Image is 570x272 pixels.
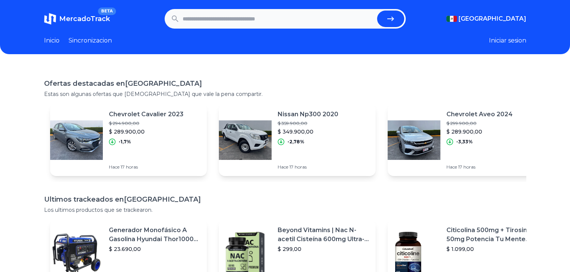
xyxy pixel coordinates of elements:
[69,36,112,45] a: Sincronizacion
[446,164,513,170] p: Hace 17 horas
[109,110,183,119] p: Chevrolet Cavalier 2023
[278,110,338,119] p: Nissan Np300 2020
[44,194,526,205] h1: Ultimos trackeados en [GEOGRAPHIC_DATA]
[44,13,110,25] a: MercadoTrackBETA
[109,245,201,253] p: $ 23.690,00
[109,164,183,170] p: Hace 17 horas
[219,104,376,176] a: Featured imageNissan Np300 2020$ 359.900,00$ 349.900,00-2,78%Hace 17 horas
[446,110,513,119] p: Chevrolet Aveo 2024
[44,206,526,214] p: Los ultimos productos que se trackearon.
[109,120,183,126] p: $ 294.900,00
[44,36,60,45] a: Inicio
[388,114,440,166] img: Featured image
[446,120,513,126] p: $ 299.900,00
[44,90,526,98] p: Estas son algunas ofertas que [DEMOGRAPHIC_DATA] que vale la pena compartir.
[287,139,304,145] p: -2,78%
[388,104,544,176] a: Featured imageChevrolet Aveo 2024$ 299.900,00$ 289.900,00-3,33%Hace 17 horas
[278,120,338,126] p: $ 359.900,00
[44,78,526,89] h1: Ofertas destacadas en [GEOGRAPHIC_DATA]
[446,245,538,253] p: $ 1.099,00
[446,226,538,244] p: Citicolina 500mg + Tirosina 50mg Potencia Tu Mente (120caps) Sabor Sin Sabor
[456,139,473,145] p: -3,33%
[44,13,56,25] img: MercadoTrack
[109,226,201,244] p: Generador Monofásico A Gasolina Hyundai Thor10000 P 11.5 Kw
[98,8,116,15] span: BETA
[278,164,338,170] p: Hace 17 horas
[119,139,131,145] p: -1,7%
[446,128,513,135] p: $ 289.900,00
[109,128,183,135] p: $ 289.900,00
[446,14,526,23] button: [GEOGRAPHIC_DATA]
[59,15,110,23] span: MercadoTrack
[458,14,526,23] span: [GEOGRAPHIC_DATA]
[446,16,457,22] img: Mexico
[489,36,526,45] button: Iniciar sesion
[50,104,207,176] a: Featured imageChevrolet Cavalier 2023$ 294.900,00$ 289.900,00-1,7%Hace 17 horas
[278,245,370,253] p: $ 299,00
[50,114,103,166] img: Featured image
[278,226,370,244] p: Beyond Vitamins | Nac N-acetil Cisteína 600mg Ultra-premium Con Inulina De Agave (prebiótico Natu...
[278,128,338,135] p: $ 349.900,00
[219,114,272,166] img: Featured image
